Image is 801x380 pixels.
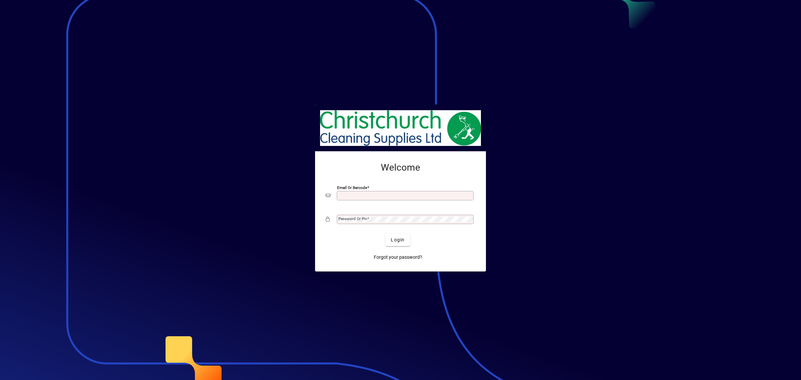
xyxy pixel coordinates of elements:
span: Login [391,236,405,243]
mat-label: Password or Pin [338,216,367,221]
span: Forgot your password? [374,254,422,261]
a: Forgot your password? [371,251,425,263]
mat-label: Email or Barcode [337,185,367,190]
button: Login [385,234,410,246]
h2: Welcome [326,162,475,173]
